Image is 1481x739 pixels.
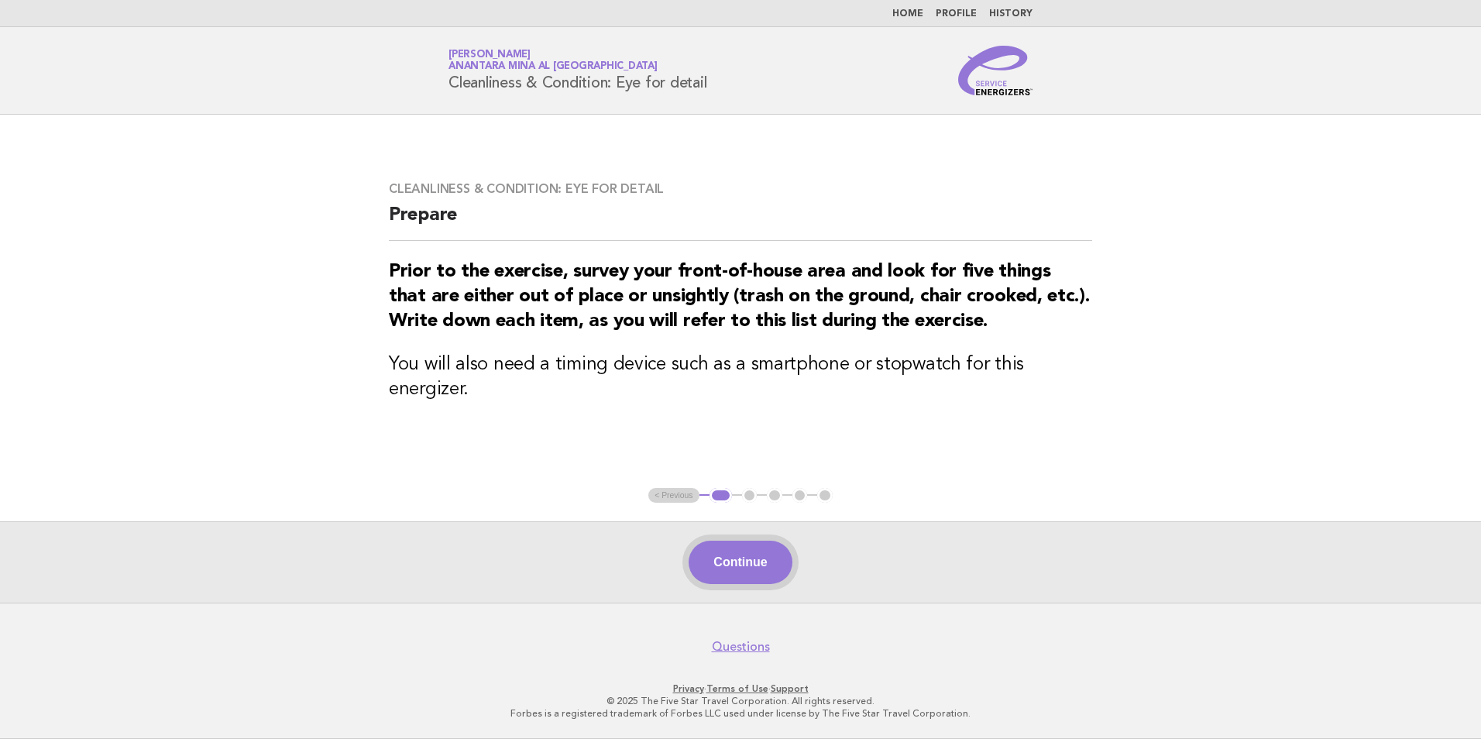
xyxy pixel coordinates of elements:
[266,695,1215,707] p: © 2025 The Five Star Travel Corporation. All rights reserved.
[936,9,977,19] a: Profile
[266,682,1215,695] p: · ·
[689,541,792,584] button: Continue
[448,50,706,91] h1: Cleanliness & Condition: Eye for detail
[389,181,1092,197] h3: Cleanliness & Condition: Eye for detail
[989,9,1033,19] a: History
[892,9,923,19] a: Home
[958,46,1033,95] img: Service Energizers
[706,683,768,694] a: Terms of Use
[389,352,1092,402] h3: You will also need a timing device such as a smartphone or stopwatch for this energizer.
[710,488,732,504] button: 1
[389,203,1092,241] h2: Prepare
[712,639,770,655] a: Questions
[448,50,658,71] a: [PERSON_NAME]Anantara Mina al [GEOGRAPHIC_DATA]
[266,707,1215,720] p: Forbes is a registered trademark of Forbes LLC used under license by The Five Star Travel Corpora...
[673,683,704,694] a: Privacy
[448,62,658,72] span: Anantara Mina al [GEOGRAPHIC_DATA]
[389,263,1090,331] strong: Prior to the exercise, survey your front-of-house area and look for five things that are either o...
[771,683,809,694] a: Support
